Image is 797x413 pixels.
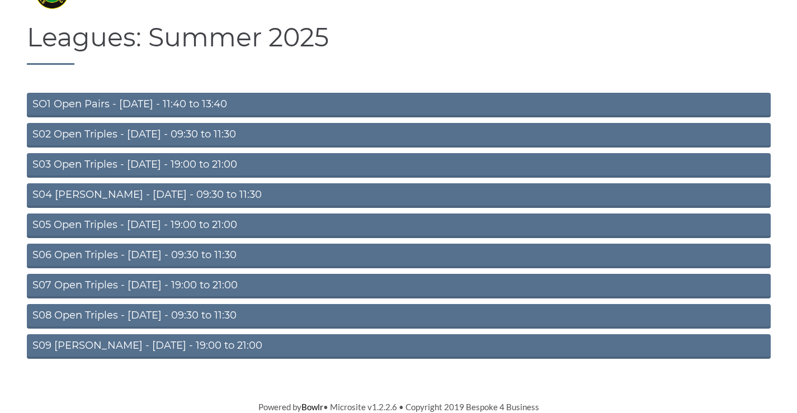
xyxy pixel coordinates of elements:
a: S09 [PERSON_NAME] - [DATE] - 19:00 to 21:00 [27,334,771,359]
a: SO1 Open Pairs - [DATE] - 11:40 to 13:40 [27,93,771,117]
a: Bowlr [301,402,323,412]
a: S04 [PERSON_NAME] - [DATE] - 09:30 to 11:30 [27,183,771,208]
a: S05 Open Triples - [DATE] - 19:00 to 21:00 [27,213,771,238]
a: S02 Open Triples - [DATE] - 09:30 to 11:30 [27,123,771,148]
a: S07 Open Triples - [DATE] - 19:00 to 21:00 [27,274,771,298]
a: S03 Open Triples - [DATE] - 19:00 to 21:00 [27,153,771,178]
span: Powered by • Microsite v1.2.2.6 • Copyright 2019 Bespoke 4 Business [258,402,539,412]
a: S06 Open Triples - [DATE] - 09:30 to 11:30 [27,244,771,268]
a: S08 Open Triples - [DATE] - 09:30 to 11:30 [27,304,771,329]
h1: Leagues: Summer 2025 [27,23,771,65]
